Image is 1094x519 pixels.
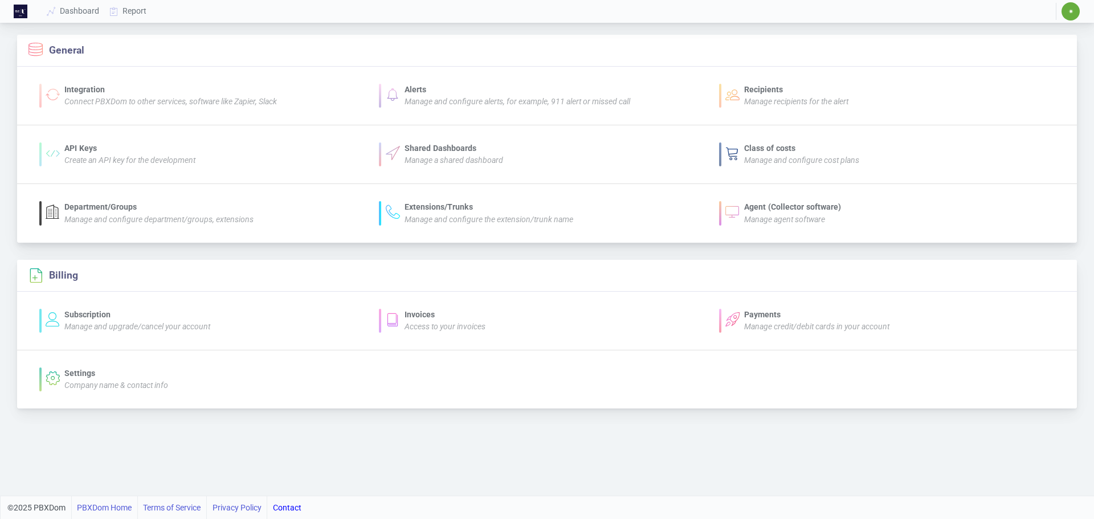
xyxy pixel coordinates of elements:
[77,496,132,519] a: PBXDom Home
[405,322,485,331] i: Access to your invoices
[405,215,573,224] i: Manage and configure the extension/trunk name
[28,43,84,58] section: General
[213,496,262,519] a: Privacy Policy
[405,142,503,154] div: Shared Dashboards
[105,1,152,22] a: Report
[744,156,859,165] i: Manage and configure cost plans
[405,201,573,213] div: Extensions/Trunks
[64,142,195,154] div: API Keys
[405,156,503,165] i: Manage a shared dashboard
[64,201,254,213] div: Department/Groups
[405,84,630,96] div: Alerts
[744,309,889,321] div: Payments
[744,322,889,331] i: Manage credit/debit cards in your account
[1068,8,1073,15] span: ✷
[744,142,859,154] div: Class of costs
[64,381,168,390] i: Company name & contact info
[1061,2,1080,21] button: ✷
[744,215,825,224] i: Manage agent software
[64,367,168,379] div: Settings
[28,268,78,283] section: Billing
[744,84,848,96] div: Recipients
[14,5,27,18] img: Logo
[7,496,301,519] div: ©2025 PBXDom
[42,1,105,22] a: Dashboard
[273,496,301,519] a: Contact
[744,201,841,213] div: Agent (Collector software)
[405,309,485,321] div: Invoices
[64,309,210,321] div: Subscription
[744,97,848,106] i: Manage recipients for the alert
[143,496,201,519] a: Terms of Service
[64,97,277,106] i: Connect PBXDom to other services, software like Zapier, Slack
[64,322,210,331] i: Manage and upgrade/cancel your account
[64,84,277,96] div: Integration
[64,156,195,165] i: Create an API key for the development
[64,215,254,224] i: Manage and configure department/groups, extensions
[405,97,630,106] i: Manage and configure alerts, for example, 911 alert or missed call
